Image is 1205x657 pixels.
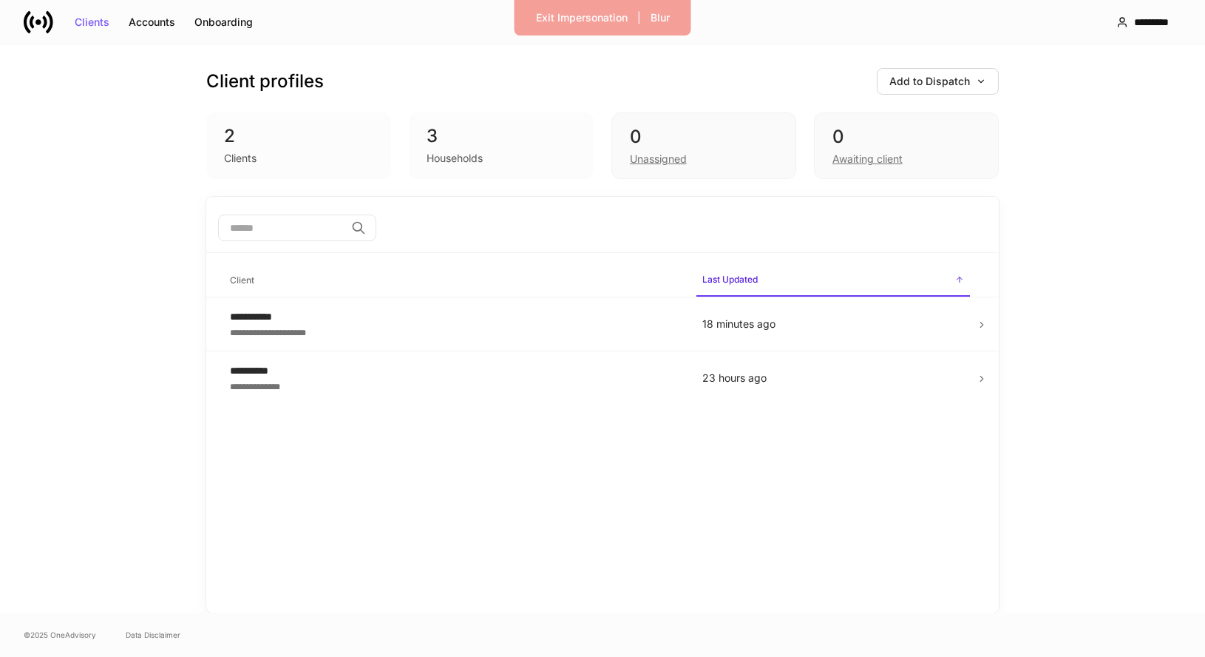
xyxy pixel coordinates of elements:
div: Awaiting client [832,152,903,166]
h3: Client profiles [206,70,324,93]
div: Onboarding [194,17,253,27]
p: 18 minutes ago [702,317,964,331]
div: 0 [630,125,778,149]
div: 2 [224,124,373,148]
span: © 2025 OneAdvisory [24,629,96,641]
button: Accounts [119,10,185,34]
h6: Client [230,273,254,287]
div: Households [427,151,483,166]
button: Add to Dispatch [877,68,999,95]
div: 0Awaiting client [814,112,999,179]
div: Exit Impersonation [536,13,628,23]
div: 0Unassigned [611,112,796,179]
div: Clients [224,151,257,166]
div: 0 [832,125,980,149]
button: Blur [641,6,679,30]
div: 3 [427,124,576,148]
span: Client [224,266,685,296]
div: Accounts [129,17,175,27]
a: Data Disclaimer [126,629,180,641]
h6: Last Updated [702,272,758,286]
div: Add to Dispatch [889,76,986,87]
p: 23 hours ago [702,371,964,385]
button: Onboarding [185,10,262,34]
div: Clients [75,17,109,27]
button: Clients [65,10,119,34]
div: Blur [651,13,670,23]
div: Unassigned [630,152,687,166]
span: Last Updated [696,265,970,297]
button: Exit Impersonation [526,6,637,30]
